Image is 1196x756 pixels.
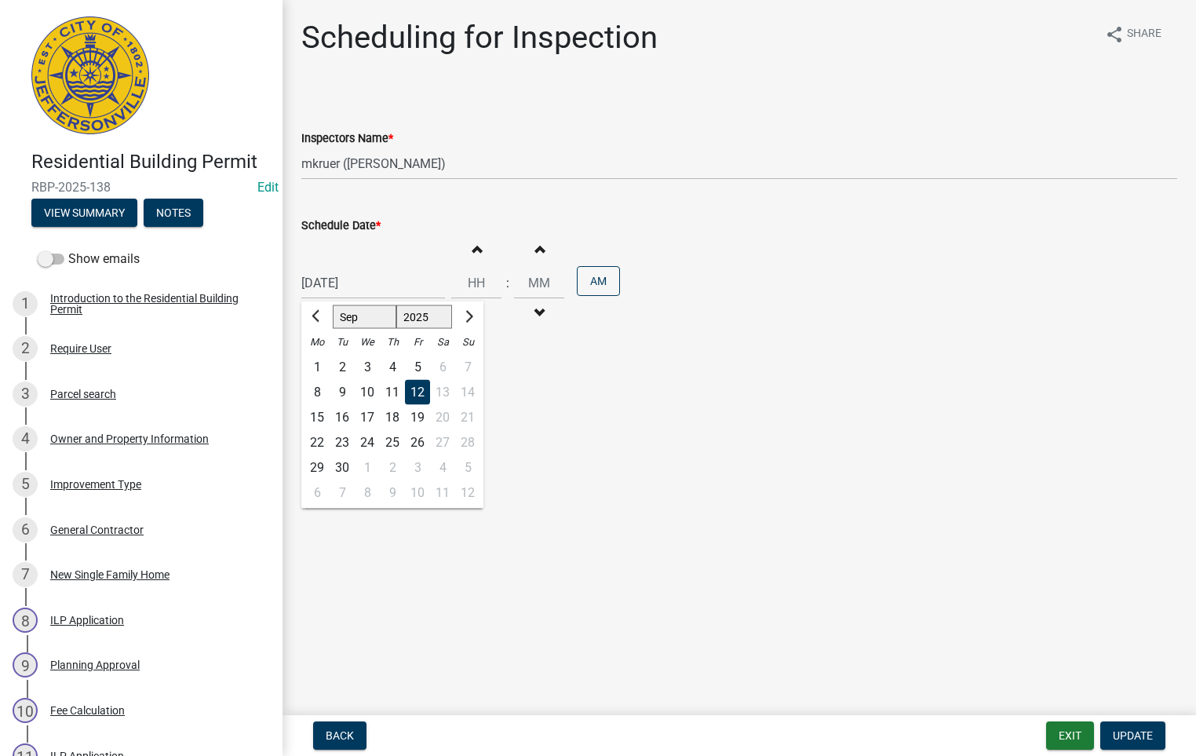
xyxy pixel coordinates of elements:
[380,455,405,480] div: 2
[330,430,355,455] div: 23
[405,405,430,430] div: Friday, September 19, 2025
[13,472,38,497] div: 5
[405,480,430,506] div: Friday, October 10, 2025
[380,430,405,455] div: 25
[13,382,38,407] div: 3
[355,480,380,506] div: Wednesday, October 8, 2025
[330,405,355,430] div: Tuesday, September 16, 2025
[380,330,405,355] div: Th
[31,16,149,134] img: City of Jeffersonville, Indiana
[13,336,38,361] div: 2
[355,430,380,455] div: Wednesday, September 24, 2025
[405,430,430,455] div: Friday, September 26, 2025
[330,405,355,430] div: 16
[31,207,137,220] wm-modal-confirm: Summary
[451,267,501,299] input: Hours
[301,221,381,232] label: Schedule Date
[380,380,405,405] div: Thursday, September 11, 2025
[577,266,620,296] button: AM
[405,455,430,480] div: Friday, October 3, 2025
[380,480,405,506] div: Thursday, October 9, 2025
[330,480,355,506] div: Tuesday, October 7, 2025
[330,380,355,405] div: Tuesday, September 9, 2025
[50,705,125,716] div: Fee Calculation
[330,355,355,380] div: Tuesday, September 2, 2025
[304,355,330,380] div: 1
[144,199,203,227] button: Notes
[304,405,330,430] div: Monday, September 15, 2025
[1100,721,1165,750] button: Update
[1105,25,1124,44] i: share
[405,480,430,506] div: 10
[304,480,330,506] div: Monday, October 6, 2025
[355,405,380,430] div: 17
[144,207,203,220] wm-modal-confirm: Notes
[355,355,380,380] div: 3
[330,430,355,455] div: Tuesday, September 23, 2025
[304,380,330,405] div: 8
[380,455,405,480] div: Thursday, October 2, 2025
[330,455,355,480] div: Tuesday, September 30, 2025
[380,355,405,380] div: 4
[13,426,38,451] div: 4
[301,19,658,57] h1: Scheduling for Inspection
[50,343,111,354] div: Require User
[330,455,355,480] div: 30
[455,330,480,355] div: Su
[355,355,380,380] div: Wednesday, September 3, 2025
[501,274,514,293] div: :
[1113,729,1153,742] span: Update
[13,517,38,542] div: 6
[380,355,405,380] div: Thursday, September 4, 2025
[380,405,405,430] div: Thursday, September 18, 2025
[13,698,38,723] div: 10
[405,430,430,455] div: 26
[13,652,38,677] div: 9
[355,455,380,480] div: Wednesday, October 1, 2025
[1046,721,1094,750] button: Exit
[330,380,355,405] div: 9
[304,430,330,455] div: 22
[13,608,38,633] div: 8
[326,729,354,742] span: Back
[355,330,380,355] div: We
[355,430,380,455] div: 24
[430,330,455,355] div: Sa
[50,659,140,670] div: Planning Approval
[1092,19,1174,49] button: shareShare
[355,480,380,506] div: 8
[380,380,405,405] div: 11
[304,380,330,405] div: Monday, September 8, 2025
[304,455,330,480] div: Monday, September 29, 2025
[405,380,430,405] div: 12
[31,199,137,227] button: View Summary
[304,430,330,455] div: Monday, September 22, 2025
[514,267,564,299] input: Minutes
[458,305,477,330] button: Next month
[405,355,430,380] div: 5
[405,380,430,405] div: Friday, September 12, 2025
[405,355,430,380] div: Friday, September 5, 2025
[330,330,355,355] div: Tu
[304,330,330,355] div: Mo
[330,355,355,380] div: 2
[301,267,445,299] input: mm/dd/yyyy
[405,455,430,480] div: 3
[330,480,355,506] div: 7
[50,389,116,400] div: Parcel search
[257,180,279,195] a: Edit
[380,405,405,430] div: 18
[380,430,405,455] div: Thursday, September 25, 2025
[1127,25,1161,44] span: Share
[31,180,251,195] span: RBP-2025-138
[50,569,170,580] div: New Single Family Home
[31,151,270,173] h4: Residential Building Permit
[257,180,279,195] wm-modal-confirm: Edit Application Number
[396,305,453,329] select: Select year
[50,524,144,535] div: General Contractor
[304,405,330,430] div: 15
[304,455,330,480] div: 29
[355,380,380,405] div: Wednesday, September 10, 2025
[313,721,366,750] button: Back
[355,455,380,480] div: 1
